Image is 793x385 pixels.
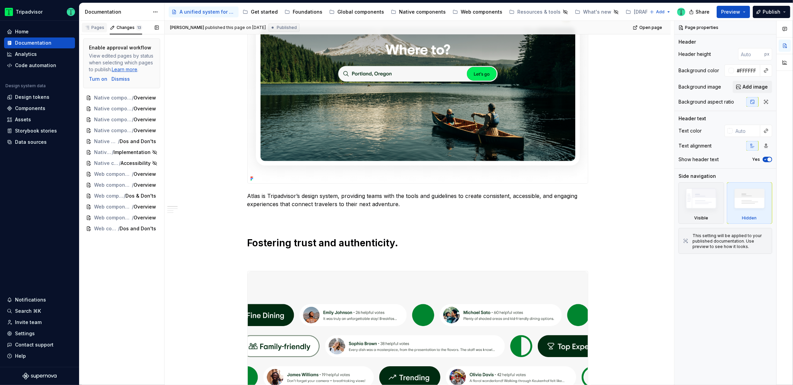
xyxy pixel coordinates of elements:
input: Auto [734,64,760,77]
div: Text alignment [678,142,712,149]
div: Header text [678,115,706,122]
div: Documentation [15,40,51,46]
button: Help [4,351,75,361]
a: Web components [450,6,505,17]
a: Foundations [282,6,325,17]
div: Foundations [293,9,322,15]
span: Web components / Tags [94,225,118,232]
span: Web components / Inline Alert [94,182,132,188]
span: Native components / Components / Labeled Row [94,116,132,123]
div: This setting will be applied to your published documentation. Use preview to see how it looks. [692,233,768,249]
button: Publish [753,6,790,18]
span: / [118,225,120,232]
a: Web components / Inline Alert/Overview [83,180,160,190]
div: Resources & tools [517,9,561,15]
a: Web components / Filter Chip Row/Overview [83,169,160,180]
a: Invite team [4,317,75,328]
a: [DRAFT] DO-NOT-DELETE [PERSON_NAME] test - DS viewer [623,6,700,17]
div: Notifications [15,296,46,303]
label: Yes [752,157,760,162]
div: Documentation [85,9,149,15]
div: Assets [15,116,31,123]
span: Web components / Stepper with Label [94,214,132,221]
span: / [132,214,134,221]
div: Show header text [678,156,719,163]
div: Side navigation [678,173,716,180]
div: Hidden [742,215,757,221]
a: Native components / Components / Typeahead Result/Overview [83,125,160,136]
div: What's new [583,9,611,15]
div: Contact support [15,341,54,348]
span: Overview [134,94,156,101]
div: Code automation [15,62,56,69]
a: Design tokens [4,92,75,103]
span: / [132,116,134,123]
div: Background color [678,67,719,74]
span: / [132,127,134,134]
span: Preview [721,9,740,15]
span: Overview [134,105,156,112]
button: Share [686,6,714,18]
span: 13 [136,25,142,30]
div: Changes [117,25,142,30]
div: Turn on [89,76,107,82]
div: Settings [15,330,35,337]
div: Tripadvisor [16,9,43,15]
span: Overview [134,214,156,221]
a: Native components [388,6,448,17]
a: Web components / Inline Alert/Dos & Don'ts [83,190,160,201]
div: A unified system for every journey. [180,9,236,15]
span: / [132,105,134,112]
a: Native components / Components / Labeled Row/Overview [83,114,160,125]
span: / [112,149,113,156]
img: Thomas Dittmer [677,8,685,16]
div: Background aspect ratio [678,98,734,105]
span: Native components / Components / Labels / Status Label [94,105,132,112]
span: Publish [763,9,780,15]
a: Settings [4,328,75,339]
button: Notifications [4,294,75,305]
img: Thomas Dittmer [67,8,75,16]
div: Analytics [15,51,37,58]
a: Documentation [4,37,75,48]
a: A unified system for every journey. [169,6,239,17]
span: Accessibility [121,160,151,167]
a: Resources & tools [506,6,571,17]
div: Dismiss [111,76,130,82]
span: / [119,160,121,167]
span: Dos and Don'ts [120,138,156,145]
span: / [124,192,125,199]
div: Web components [461,9,502,15]
button: Add image [733,81,772,93]
a: Web components / Tags/Dos and Don'ts [83,223,160,234]
a: Assets [4,114,75,125]
div: Enable approval workflow [89,44,151,51]
span: Overview [134,127,156,134]
button: Preview [717,6,750,18]
a: Web components / Stacked Chip Carousel/Overview [83,201,160,212]
svg: Supernova Logo [22,373,57,380]
div: Invite team [15,319,42,326]
div: Help [15,353,26,359]
div: Get started [251,9,278,15]
button: TripadvisorThomas Dittmer [1,4,78,19]
div: Design system data [5,83,46,89]
span: Dos and Don'ts [120,225,156,232]
button: Add [647,7,673,17]
a: Open page [631,23,665,32]
div: Global components [337,9,384,15]
button: Search ⌘K [4,306,75,317]
div: [DRAFT] DO-NOT-DELETE [PERSON_NAME] test - DS viewer [634,9,690,15]
div: Design tokens [15,94,49,101]
a: Analytics [4,49,75,60]
a: Get started [240,6,280,17]
a: Global components [326,6,387,17]
a: Native components / { Component Template }/Overview [83,92,160,103]
a: What's new [572,6,622,17]
div: Header height [678,51,711,58]
a: Native components / Components / Typeahead Result/Dos and Don'ts [83,136,160,147]
span: / [132,182,134,188]
div: Native components [399,9,446,15]
span: Add [656,9,665,15]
